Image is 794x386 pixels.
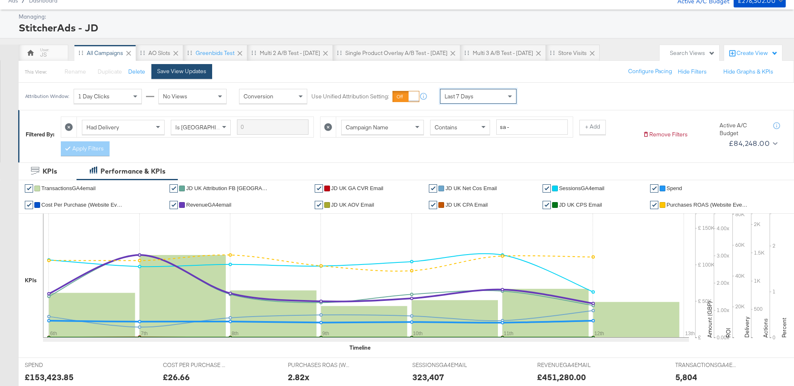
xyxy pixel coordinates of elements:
[346,124,388,131] span: Campaign Name
[723,68,773,76] button: Hide Graphs & KPIs
[87,49,123,57] div: All Campaigns
[473,49,533,57] div: Multi 3 A/B test - [DATE]
[43,167,57,176] div: KPIs
[445,93,474,100] span: Last 7 Days
[559,185,605,191] span: SessionsGA4email
[41,202,124,208] span: Cost Per Purchase (Website Events)
[163,93,187,100] span: No Views
[288,371,309,383] div: 2.82x
[196,49,234,57] div: Greenbids Test
[667,202,749,208] span: Purchases ROAS (Website Events)
[163,371,190,383] div: £26.66
[445,202,488,208] span: JD UK CPA Email
[537,361,599,369] span: REVENUEGA4EMAIL
[349,344,371,352] div: Timeline
[558,49,587,57] div: store Visits
[725,137,779,150] button: £84,248.00
[25,276,37,284] div: KPIs
[464,50,469,55] div: Drag to reorder tab
[19,13,784,21] div: Managing:
[187,50,192,55] div: Drag to reorder tab
[26,131,55,138] div: Filtered By:
[79,50,83,55] div: Drag to reorder tab
[550,50,555,55] div: Drag to reorder tab
[559,202,602,208] span: JD UK CPS Email
[675,361,737,369] span: TRANSACTIONSGA4EMAIL
[98,68,122,75] span: Duplicate
[151,64,212,79] button: Save View Updates
[445,185,497,191] span: JD UK Net Cos Email
[331,185,383,191] span: JD UK GA CVR Email
[670,49,715,57] div: Search Views
[186,202,231,208] span: RevenueGA4email
[25,184,33,193] a: ✔
[100,167,165,176] div: Performance & KPIs
[175,124,239,131] span: Is [GEOGRAPHIC_DATA]
[311,93,389,100] label: Use Unified Attribution Setting:
[244,93,273,100] span: Conversion
[170,184,178,193] a: ✔
[25,361,87,369] span: SPEND
[667,185,682,191] span: Spend
[331,202,374,208] span: JD UK AOV Email
[148,49,170,57] div: AO Slots
[729,137,770,150] div: £84,248.00
[337,50,342,55] div: Drag to reorder tab
[170,201,178,209] a: ✔
[435,124,457,131] span: Contains
[678,68,707,76] button: Hide Filters
[25,201,33,209] a: ✔
[622,64,678,79] button: Configure Pacing
[429,201,437,209] a: ✔
[780,318,788,338] text: Percent
[762,318,769,338] text: Actions
[237,119,309,135] input: Enter a search term
[675,371,697,383] div: 5,804
[260,49,320,57] div: Multi 2 A/B test - [DATE]
[737,49,778,57] div: Create View
[743,317,751,338] text: Delivery
[41,185,96,191] span: TransactionsGA4email
[251,50,256,55] div: Drag to reorder tab
[128,68,145,76] button: Delete
[345,49,447,57] div: Single product overlay A/B test - [DATE]
[429,184,437,193] a: ✔
[579,120,606,135] button: + Add
[25,371,74,383] div: £153,423.85
[643,131,688,138] button: Remove Filters
[650,201,658,209] a: ✔
[496,119,568,135] input: Enter a search term
[288,361,350,369] span: PURCHASES ROAS (WEBSITE EVENTS)
[315,184,323,193] a: ✔
[140,50,145,55] div: Drag to reorder tab
[412,361,474,369] span: SESSIONSGA4EMAIL
[706,301,713,338] text: Amount (GBP)
[543,184,551,193] a: ✔
[40,51,47,59] div: JS
[78,93,110,100] span: 1 Day Clicks
[65,68,86,75] span: Rename
[315,201,323,209] a: ✔
[412,371,444,383] div: 323,407
[86,124,119,131] span: Had Delivery
[537,371,586,383] div: £451,280.00
[157,67,206,75] div: Save View Updates
[543,201,551,209] a: ✔
[720,122,765,137] div: Active A/C Budget
[650,184,658,193] a: ✔
[163,361,225,369] span: COST PER PURCHASE (WEBSITE EVENTS)
[19,21,784,35] div: StitcherAds - JD
[186,185,269,191] span: JD UK Attribution FB [GEOGRAPHIC_DATA] Email
[25,93,69,99] div: Attribution Window:
[25,69,47,75] div: This View:
[725,328,732,338] text: ROI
